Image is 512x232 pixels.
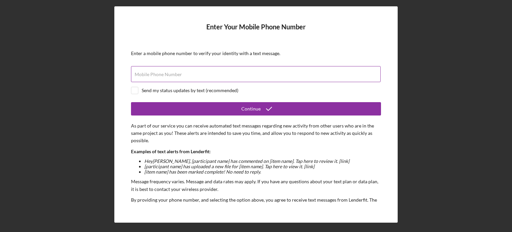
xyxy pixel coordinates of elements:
div: Send my status updates by text (recommended) [142,88,238,93]
p: By providing your phone number, and selecting the option above, you agree to receive text message... [131,196,381,219]
h4: Enter Your Mobile Phone Number [131,23,381,41]
p: Message frequency varies. Message and data rates may apply. If you have any questions about your ... [131,178,381,193]
button: Continue [131,102,381,115]
li: [item name] has been marked complete! No need to reply. [144,169,381,175]
li: Hey [PERSON_NAME] , [participant name] has commented on [item name]. Tap here to review it. [link] [144,159,381,164]
div: Enter a mobile phone number to verify your identity with a text message. [131,51,381,56]
label: Mobile Phone Number [135,72,182,77]
div: Continue [241,102,261,115]
p: Examples of text alerts from Lenderfit: [131,148,381,155]
li: [participant name] has uploaded a new file for [item name]. Tap here to view it. [link] [144,164,381,169]
p: As part of our service you can receive automated text messages regarding new activity from other ... [131,122,381,145]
